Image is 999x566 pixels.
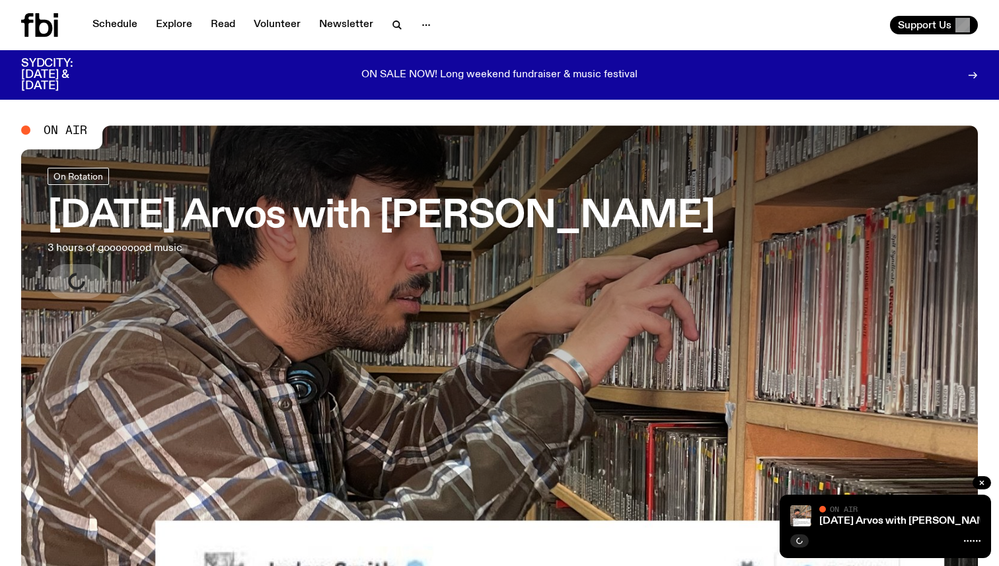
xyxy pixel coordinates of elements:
span: Support Us [898,19,951,31]
span: On Rotation [54,171,103,181]
span: On Air [44,124,87,136]
p: ON SALE NOW! Long weekend fundraiser & music festival [361,69,638,81]
span: On Air [830,505,858,513]
a: Explore [148,16,200,34]
a: Newsletter [311,16,381,34]
a: Volunteer [246,16,309,34]
a: [DATE] Arvos with [PERSON_NAME] [819,516,996,526]
p: 3 hours of goooooood music [48,240,386,256]
a: Read [203,16,243,34]
a: Schedule [85,16,145,34]
button: Support Us [890,16,978,34]
h3: [DATE] Arvos with [PERSON_NAME] [48,198,715,235]
a: [DATE] Arvos with [PERSON_NAME]3 hours of goooooood music [48,168,715,299]
a: On Rotation [48,168,109,185]
h3: SYDCITY: [DATE] & [DATE] [21,58,106,92]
